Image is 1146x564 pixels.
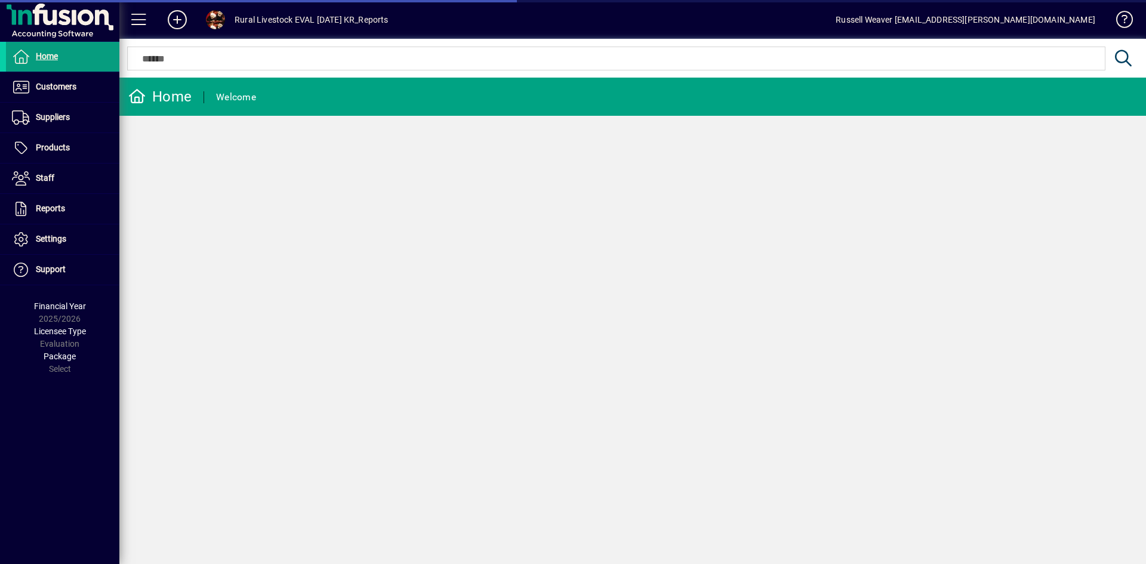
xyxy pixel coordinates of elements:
[34,326,86,336] span: Licensee Type
[36,173,54,183] span: Staff
[6,164,119,193] a: Staff
[6,72,119,102] a: Customers
[6,103,119,132] a: Suppliers
[196,9,235,30] button: Profile
[44,352,76,361] span: Package
[36,264,66,274] span: Support
[216,88,256,107] div: Welcome
[836,10,1095,29] div: Russell Weaver [EMAIL_ADDRESS][PERSON_NAME][DOMAIN_NAME]
[36,204,65,213] span: Reports
[6,133,119,163] a: Products
[128,87,192,106] div: Home
[36,51,58,61] span: Home
[158,9,196,30] button: Add
[6,255,119,285] a: Support
[36,82,76,91] span: Customers
[6,224,119,254] a: Settings
[235,10,389,29] div: Rural Livestock EVAL [DATE] KR_Reports
[1107,2,1131,41] a: Knowledge Base
[34,301,86,311] span: Financial Year
[36,143,70,152] span: Products
[36,112,70,122] span: Suppliers
[6,194,119,224] a: Reports
[36,234,66,244] span: Settings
